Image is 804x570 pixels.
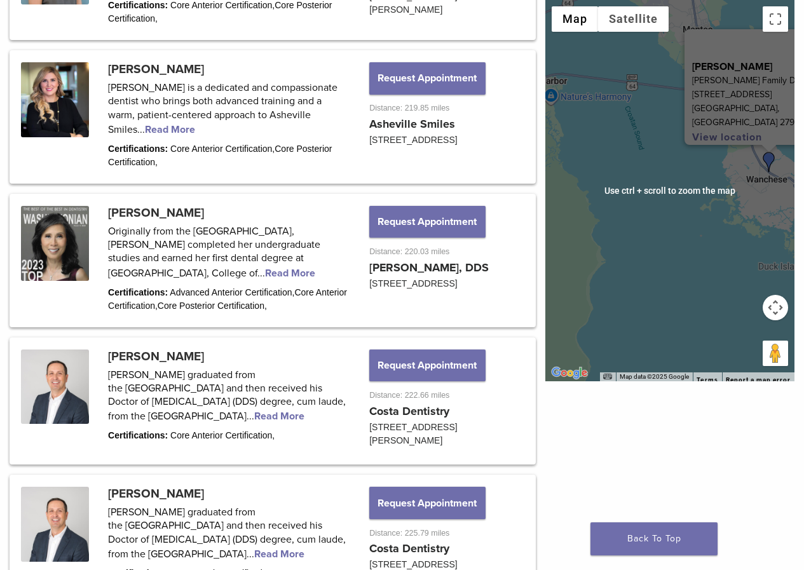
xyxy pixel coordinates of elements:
[763,295,788,320] button: Map camera controls
[548,365,590,381] img: Google
[603,372,612,381] button: Keyboard shortcuts
[590,522,718,555] a: Back To Top
[726,376,791,383] a: Report a map error
[692,131,762,144] a: View location
[369,62,485,94] button: Request Appointment
[697,376,718,384] a: Terms (opens in new tab)
[369,487,485,519] button: Request Appointment
[552,6,598,32] button: Show street map
[369,349,485,381] button: Request Appointment
[620,373,689,380] span: Map data ©2025 Google
[369,206,485,238] button: Request Appointment
[763,341,788,366] button: Drag Pegman onto the map to open Street View
[598,6,669,32] button: Show satellite imagery
[763,6,788,32] button: Toggle fullscreen view
[548,365,590,381] a: Open this area in Google Maps (opens a new window)
[759,152,779,172] div: Dr. Makani Peele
